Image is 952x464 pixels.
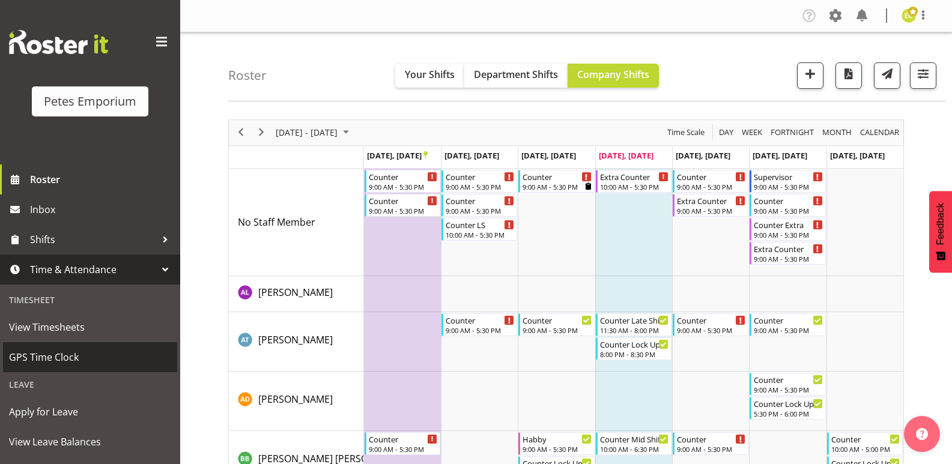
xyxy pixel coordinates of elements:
[754,314,822,326] div: Counter
[518,432,594,455] div: Beena Beena"s event - Habby Begin From Wednesday, September 24, 2025 at 9:00:00 AM GMT+12:00 Ends...
[831,444,900,454] div: 10:00 AM - 5:00 PM
[441,170,517,193] div: No Staff Member"s event - Counter Begin From Tuesday, September 23, 2025 at 9:00:00 AM GMT+12:00 ...
[677,182,745,191] div: 9:00 AM - 5:30 PM
[3,397,177,427] a: Apply for Leave
[754,170,822,182] div: Supervisor
[858,125,902,140] button: Month
[369,433,437,445] div: Counter
[30,200,174,218] span: Inbox
[754,385,822,394] div: 9:00 AM - 5:30 PM
[750,218,825,241] div: No Staff Member"s event - Counter Extra Begin From Saturday, September 27, 2025 at 9:00:00 AM GMT...
[797,62,823,89] button: Add a new shift
[740,125,765,140] button: Timeline Week
[231,120,251,145] div: previous period
[750,373,825,396] div: Amelia Denz"s event - Counter Begin From Saturday, September 27, 2025 at 9:00:00 AM GMT+12:00 End...
[446,206,514,215] div: 9:00 AM - 5:30 PM
[251,120,271,145] div: next period
[441,313,517,336] div: Alex-Micheal Taniwha"s event - Counter Begin From Tuesday, September 23, 2025 at 9:00:00 AM GMT+1...
[821,125,853,140] span: Month
[600,314,669,326] div: Counter Late Shift
[3,342,177,372] a: GPS Time Clock
[753,150,807,161] span: [DATE], [DATE]
[446,314,514,326] div: Counter
[577,68,649,81] span: Company Shifts
[677,444,745,454] div: 9:00 AM - 5:30 PM
[446,230,514,240] div: 10:00 AM - 5:30 PM
[523,170,591,182] div: Counter
[523,314,591,326] div: Counter
[677,433,745,445] div: Counter
[229,312,364,372] td: Alex-Micheal Taniwha resource
[9,30,108,54] img: Rosterit website logo
[754,206,822,215] div: 9:00 AM - 5:30 PM
[717,125,736,140] button: Timeline Day
[910,62,936,89] button: Filter Shifts
[367,150,428,161] span: [DATE], [DATE]
[935,203,946,245] span: Feedback
[521,150,576,161] span: [DATE], [DATE]
[274,125,339,140] span: [DATE] - [DATE]
[600,444,669,454] div: 10:00 AM - 6:30 PM
[596,337,672,360] div: Alex-Micheal Taniwha"s event - Counter Lock Up Begin From Thursday, September 25, 2025 at 8:00:00...
[754,230,822,240] div: 9:00 AM - 5:30 PM
[750,313,825,336] div: Alex-Micheal Taniwha"s event - Counter Begin From Saturday, September 27, 2025 at 9:00:00 AM GMT+...
[769,125,815,140] span: Fortnight
[929,191,952,273] button: Feedback - Show survey
[902,8,916,23] img: emma-croft7499.jpg
[754,373,822,385] div: Counter
[446,194,514,206] div: Counter
[718,125,735,140] span: Day
[600,349,669,359] div: 8:00 PM - 8:30 PM
[754,325,822,335] div: 9:00 AM - 5:30 PM
[827,432,903,455] div: Beena Beena"s event - Counter Begin From Sunday, September 28, 2025 at 10:00:00 AM GMT+13:00 Ends...
[916,428,928,440] img: help-xxl-2.png
[741,125,763,140] span: Week
[3,312,177,342] a: View Timesheets
[369,182,437,191] div: 9:00 AM - 5:30 PM
[365,432,440,455] div: Beena Beena"s event - Counter Begin From Monday, September 22, 2025 at 9:00:00 AM GMT+12:00 Ends ...
[677,206,745,215] div: 9:00 AM - 5:30 PM
[44,92,136,110] div: Petes Emporium
[754,409,822,418] div: 5:30 PM - 6:00 PM
[523,182,591,191] div: 9:00 AM - 5:30 PM
[365,170,440,193] div: No Staff Member"s event - Counter Begin From Monday, September 22, 2025 at 9:00:00 AM GMT+12:00 E...
[677,170,745,182] div: Counter
[233,125,249,140] button: Previous
[446,218,514,230] div: Counter LS
[769,125,816,140] button: Fortnight
[666,125,706,140] span: Time Scale
[229,372,364,431] td: Amelia Denz resource
[369,206,437,215] div: 9:00 AM - 5:30 PM
[568,64,659,88] button: Company Shifts
[600,338,669,350] div: Counter Lock Up
[596,313,672,336] div: Alex-Micheal Taniwha"s event - Counter Late Shift Begin From Thursday, September 25, 2025 at 11:3...
[444,150,499,161] span: [DATE], [DATE]
[600,182,669,191] div: 10:00 AM - 5:30 PM
[523,325,591,335] div: 9:00 AM - 5:30 PM
[518,313,594,336] div: Alex-Micheal Taniwha"s event - Counter Begin From Wednesday, September 24, 2025 at 9:00:00 AM GMT...
[258,333,333,347] a: [PERSON_NAME]
[596,170,672,193] div: No Staff Member"s event - Extra Counter Begin From Thursday, September 25, 2025 at 10:00:00 AM GM...
[229,276,364,312] td: Abigail Lane resource
[228,68,267,82] h4: Roster
[750,242,825,265] div: No Staff Member"s event - Extra Counter Begin From Saturday, September 27, 2025 at 9:00:00 AM GMT...
[673,194,748,217] div: No Staff Member"s event - Extra Counter Begin From Friday, September 26, 2025 at 9:00:00 AM GMT+1...
[405,68,455,81] span: Your Shifts
[673,313,748,336] div: Alex-Micheal Taniwha"s event - Counter Begin From Friday, September 26, 2025 at 9:00:00 AM GMT+12...
[369,194,437,206] div: Counter
[750,194,825,217] div: No Staff Member"s event - Counter Begin From Saturday, September 27, 2025 at 9:00:00 AM GMT+12:00...
[754,254,822,264] div: 9:00 AM - 5:30 PM
[369,444,437,454] div: 9:00 AM - 5:30 PM
[274,125,354,140] button: September 2025
[369,170,437,182] div: Counter
[750,397,825,420] div: Amelia Denz"s event - Counter Lock Up Begin From Saturday, September 27, 2025 at 5:30:00 PM GMT+1...
[831,433,900,445] div: Counter
[258,285,333,300] a: [PERSON_NAME]
[835,62,862,89] button: Download a PDF of the roster according to the set date range.
[474,68,558,81] span: Department Shifts
[30,261,156,279] span: Time & Attendance
[9,348,171,366] span: GPS Time Clock
[677,194,745,206] div: Extra Counter
[446,170,514,182] div: Counter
